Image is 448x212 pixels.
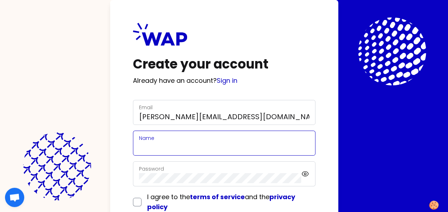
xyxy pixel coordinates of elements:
[133,76,315,86] p: Already have an account?
[190,192,245,201] a: terms of service
[139,135,154,142] label: Name
[133,57,315,71] h1: Create your account
[217,76,237,85] a: Sign in
[139,104,153,111] label: Email
[5,188,24,207] div: Ouvrir le chat
[139,165,164,172] label: Password
[147,192,295,211] span: I agree to the and the
[147,192,295,211] a: privacy policy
